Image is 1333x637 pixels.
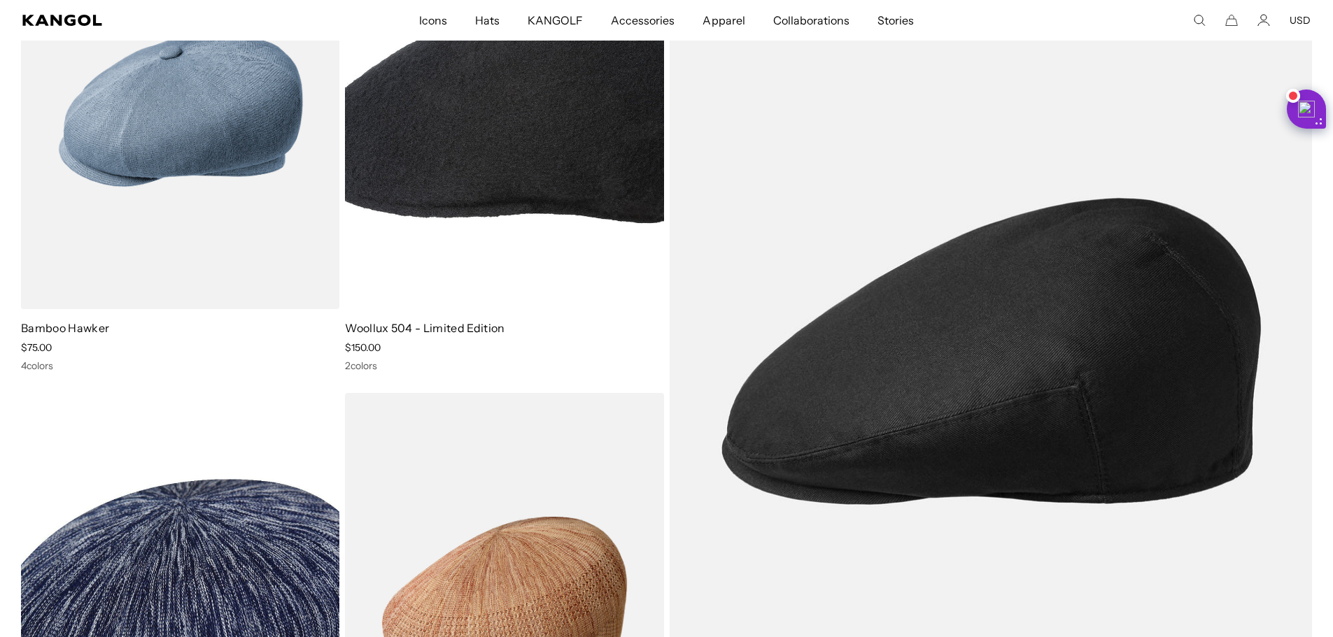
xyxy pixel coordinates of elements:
button: USD [1290,14,1311,27]
span: $75.00 [21,341,52,354]
summary: Search here [1193,14,1206,27]
div: 4 colors [21,359,339,372]
button: Cart [1225,14,1238,27]
a: Account [1257,14,1270,27]
a: Kangol [22,15,277,26]
span: $150.00 [345,341,381,354]
div: 2 colors [345,359,663,372]
a: Bamboo Hawker [21,321,109,335]
a: Woollux 504 - Limited Edition [345,321,505,335]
